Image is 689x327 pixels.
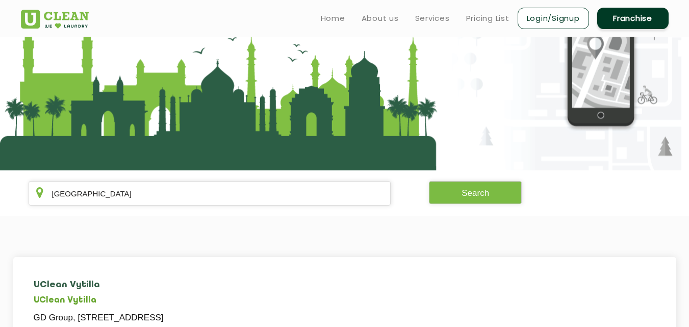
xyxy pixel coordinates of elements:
[518,8,589,29] a: Login/Signup
[21,10,89,29] img: UClean Laundry and Dry Cleaning
[429,181,522,204] button: Search
[29,181,391,206] input: Enter city/area/pin Code
[321,12,345,24] a: Home
[34,280,215,290] h4: UClean Vytilla
[362,12,399,24] a: About us
[415,12,450,24] a: Services
[466,12,509,24] a: Pricing List
[597,8,669,29] a: Franchise
[34,296,215,306] h5: UClean Vytilla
